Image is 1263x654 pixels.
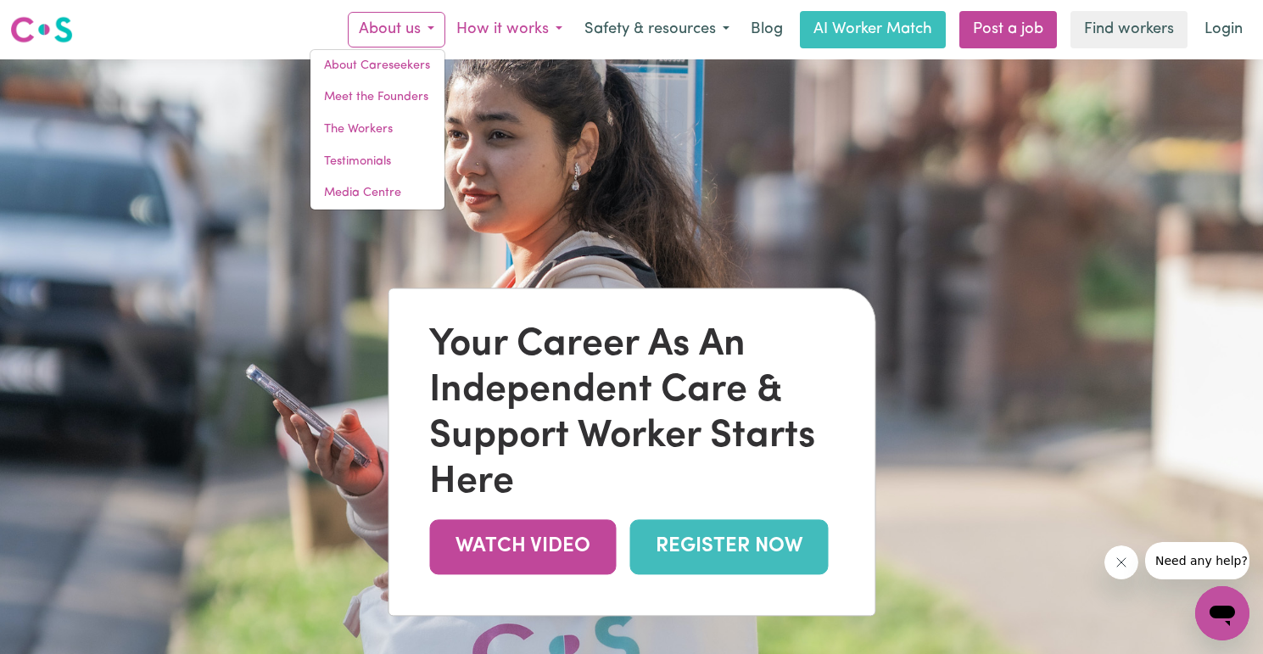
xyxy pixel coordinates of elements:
a: Post a job [959,11,1057,48]
a: Media Centre [310,177,444,210]
button: How it works [445,12,573,48]
a: AI Worker Match [800,11,946,48]
button: Safety & resources [573,12,740,48]
a: About Careseekers [310,50,444,82]
a: Login [1194,11,1253,48]
a: Find workers [1070,11,1188,48]
a: Careseekers logo [10,10,73,49]
img: Careseekers logo [10,14,73,45]
a: Meet the Founders [310,81,444,114]
div: About us [310,49,445,210]
a: REGISTER NOW [629,519,828,574]
a: The Workers [310,114,444,146]
iframe: Close message [1104,545,1138,579]
a: WATCH VIDEO [429,519,616,574]
iframe: Button to launch messaging window [1195,586,1249,640]
div: Your Career As An Independent Care & Support Worker Starts Here [429,322,834,506]
button: About us [348,12,445,48]
a: Blog [740,11,793,48]
iframe: Message from company [1145,542,1249,579]
a: Testimonials [310,146,444,178]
